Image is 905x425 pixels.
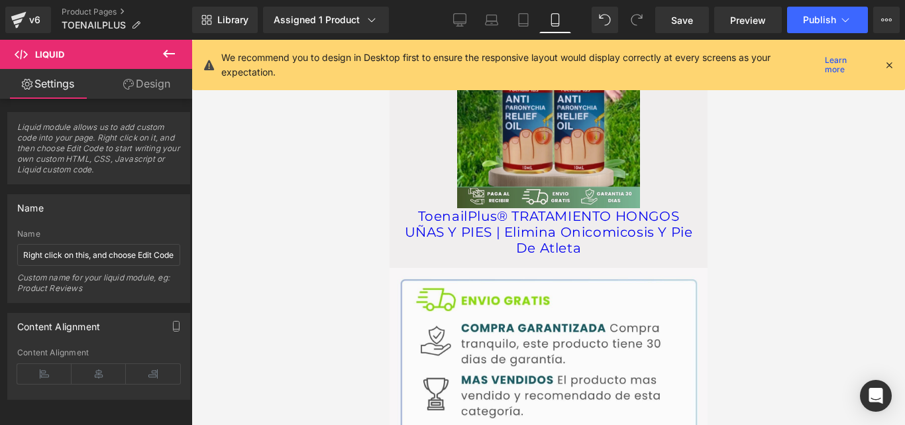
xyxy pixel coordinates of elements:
[5,7,51,33] a: v6
[62,20,126,30] span: TOENAILPLUS
[17,122,180,184] span: Liquid module allows us to add custom code into your page. Right click on it, and then choose Edi...
[592,7,618,33] button: Undo
[217,14,248,26] span: Library
[444,7,476,33] a: Desktop
[99,69,195,99] a: Design
[35,49,64,60] span: Liquid
[507,7,539,33] a: Tablet
[873,7,900,33] button: More
[860,380,892,412] div: Open Intercom Messenger
[17,348,180,357] div: Content Alignment
[7,168,311,216] a: ToenailPlus® TRATAMIENTO HONGOS UÑAS Y PIES | Elimina Onicomicosis Y Pie De Atleta
[476,7,507,33] a: Laptop
[192,7,258,33] a: New Library
[17,229,180,239] div: Name
[17,195,44,213] div: Name
[730,13,766,27] span: Preview
[17,273,180,302] div: Custom name for your liquid module, eg: Product Reviews
[27,11,43,29] div: v6
[714,7,782,33] a: Preview
[787,7,868,33] button: Publish
[274,13,378,27] div: Assigned 1 Product
[803,15,836,25] span: Publish
[62,7,192,17] a: Product Pages
[623,7,650,33] button: Redo
[17,314,100,332] div: Content Alignment
[221,50,820,80] p: We recommend you to design in Desktop first to ensure the responsive layout would display correct...
[820,57,873,73] a: Learn more
[671,13,693,27] span: Save
[539,7,571,33] a: Mobile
